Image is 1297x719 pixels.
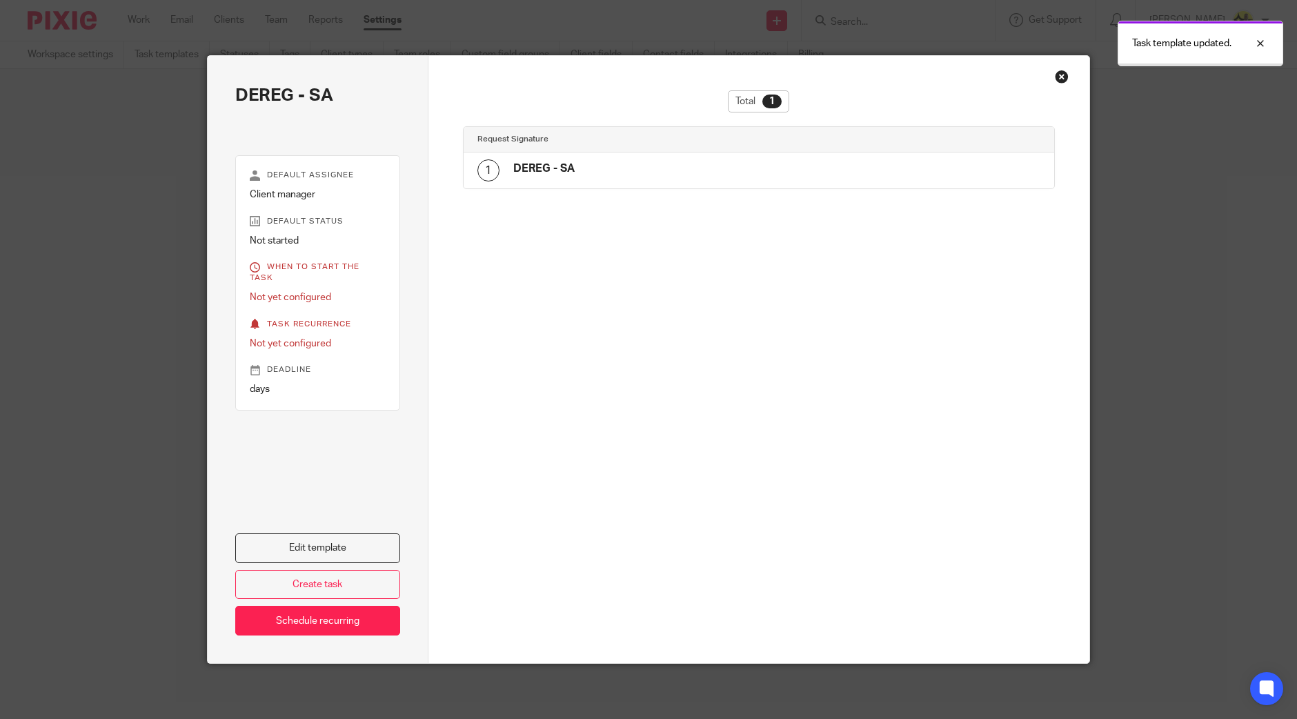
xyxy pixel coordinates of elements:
p: Deadline [250,364,386,375]
h4: Request Signature [477,134,759,145]
p: Task template updated. [1132,37,1231,50]
div: 1 [762,95,782,108]
p: Client manager [250,188,386,201]
div: 1 [477,159,499,181]
a: Schedule recurring [235,606,400,636]
p: Not yet configured [250,337,386,351]
h2: DEREG - SA [235,83,400,107]
h4: DEREG - SA [513,161,575,176]
div: Close this dialog window [1055,70,1069,83]
p: Default assignee [250,170,386,181]
div: Total [728,90,789,112]
a: Create task [235,570,400,600]
a: Edit template [235,533,400,563]
p: When to start the task [250,262,386,284]
p: Task recurrence [250,319,386,330]
p: Default status [250,216,386,227]
p: days [250,382,386,396]
p: Not yet configured [250,290,386,304]
p: Not started [250,234,386,248]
